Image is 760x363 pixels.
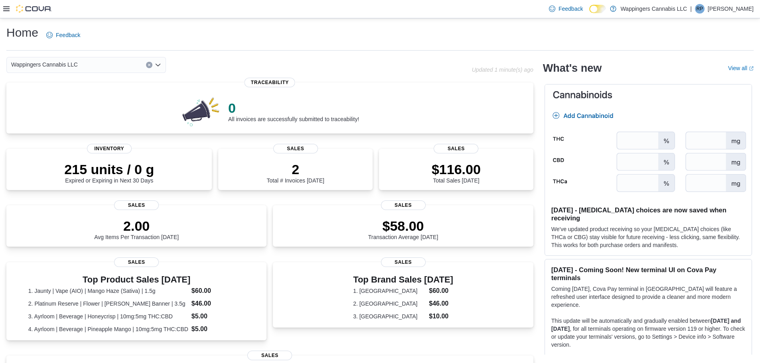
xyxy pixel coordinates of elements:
[191,299,245,308] dd: $46.00
[28,312,188,320] dt: 3. Ayrloom | Beverage | Honeycrisp | 10mg:5mg THC:CBD
[28,275,245,285] h3: Top Product Sales [DATE]
[64,161,154,184] div: Expired or Expiring in Next 30 Days
[94,218,179,234] p: 2.00
[114,257,159,267] span: Sales
[64,161,154,177] p: 215 units / 0 g
[429,299,453,308] dd: $46.00
[11,60,78,69] span: Wappingers Cannabis LLC
[28,325,188,333] dt: 4. Ayrloom | Beverage | Pineapple Mango | 10mg:5mg THC:CBD
[381,257,426,267] span: Sales
[697,4,703,14] span: RP
[267,161,324,184] div: Total # Invoices [DATE]
[155,62,161,68] button: Open list of options
[267,161,324,177] p: 2
[191,312,245,321] dd: $5.00
[690,4,692,14] p: |
[228,100,359,122] div: All invoices are successfully submitted to traceability!
[429,286,453,296] dd: $60.00
[432,161,481,177] p: $116.00
[551,318,741,332] strong: [DATE] and [DATE]
[728,65,754,71] a: View allExternal link
[6,25,38,41] h1: Home
[543,62,602,75] h2: What's new
[273,144,318,153] span: Sales
[87,144,132,153] span: Inventory
[43,27,83,43] a: Feedback
[56,31,80,39] span: Feedback
[353,275,453,285] h3: Top Brand Sales [DATE]
[228,100,359,116] p: 0
[180,95,222,127] img: 0
[551,206,745,222] h3: [DATE] - [MEDICAL_DATA] choices are now saved when receiving
[353,300,426,308] dt: 2. [GEOGRAPHIC_DATA]
[368,218,438,240] div: Transaction Average [DATE]
[472,67,533,73] p: Updated 1 minute(s) ago
[551,285,745,309] p: Coming [DATE], Cova Pay terminal in [GEOGRAPHIC_DATA] will feature a refreshed user interface des...
[434,144,478,153] span: Sales
[546,1,586,17] a: Feedback
[353,287,426,295] dt: 1. [GEOGRAPHIC_DATA]
[28,287,188,295] dt: 1. Jaunty | Vape (AIO) | Mango Haze (Sativa) | 1.5g
[114,200,159,210] span: Sales
[620,4,687,14] p: Wappingers Cannabis LLC
[708,4,754,14] p: [PERSON_NAME]
[551,266,745,282] h3: [DATE] - Coming Soon! New terminal UI on Cova Pay terminals
[368,218,438,234] p: $58.00
[28,300,188,308] dt: 2. Platinum Reserve | Flower | [PERSON_NAME] Banner | 3.5g
[245,78,295,87] span: Traceability
[695,4,705,14] div: Ripal Patel
[589,5,606,13] input: Dark Mode
[551,225,745,249] p: We've updated product receiving so your [MEDICAL_DATA] choices (like THCa or CBG) stay visible fo...
[146,62,152,68] button: Clear input
[381,200,426,210] span: Sales
[16,5,52,13] img: Cova
[749,66,754,71] svg: External link
[247,351,292,360] span: Sales
[432,161,481,184] div: Total Sales [DATE]
[191,286,245,296] dd: $60.00
[429,312,453,321] dd: $10.00
[559,5,583,13] span: Feedback
[353,312,426,320] dt: 3. [GEOGRAPHIC_DATA]
[191,324,245,334] dd: $5.00
[94,218,179,240] div: Avg Items Per Transaction [DATE]
[551,317,745,349] p: This update will be automatically and gradually enabled between , for all terminals operating on ...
